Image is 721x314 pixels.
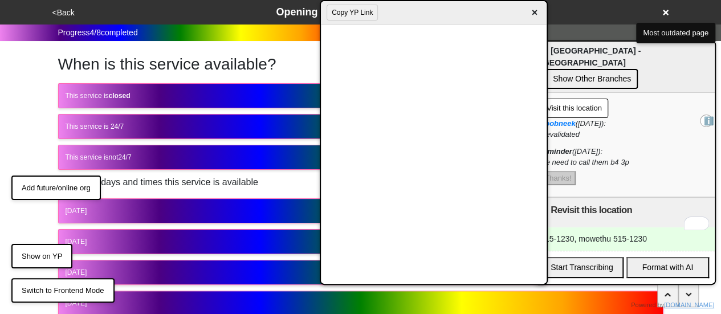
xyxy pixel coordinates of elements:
button: This service isclosed [58,83,663,108]
button: Most outdated page [636,23,715,43]
button: Visit this location [540,99,608,118]
strong: reminder [540,147,572,156]
div: Powered by [631,300,714,310]
button: This service is 24/7 [58,114,663,139]
button: Show Other Branches [546,69,638,89]
button: Format with AI [626,257,710,278]
label: Revisit this location [551,203,632,217]
button: Start Transcribing [540,257,624,278]
button: Switch to Frontend Mode [11,278,115,303]
span: Progress 4 / 8 completed [58,27,138,39]
div: This service is [66,91,656,101]
div: This service is 24/7 [66,121,656,132]
button: <Back [49,6,78,19]
div: [DATE] [66,206,656,216]
button: [DATE] [58,198,663,223]
div: [DATE] [66,236,656,247]
div: ([DATE]): Revalidated [540,118,709,140]
button: Add future/online org [11,176,101,201]
div: This service is 24/7 [66,152,656,162]
button: [DATE] [58,229,663,254]
div: [DATE] [66,298,656,308]
button: Show on YP [11,244,72,269]
div: To enrich screen reader interactions, please activate Accessibility in Grammarly extension settings [535,227,715,251]
span: ⋮ [GEOGRAPHIC_DATA] - [GEOGRAPHIC_DATA] [540,46,641,67]
strong: not [109,153,119,161]
div: [DATE] [66,267,656,278]
button: Thanks! [540,171,576,186]
button: ℹ️ [700,115,712,127]
div: ([DATE]): we need to call them b4 3p [540,146,709,186]
button: This service isnot24/7 [58,145,663,170]
strong: closed [109,92,131,100]
span: Opening hours ([MEDICAL_DATA]) [276,6,445,18]
button: [DATE] [58,260,663,285]
button: Copy YP Link [327,5,378,21]
span: × [528,5,541,21]
a: [DOMAIN_NAME] [664,301,714,308]
h1: When is this service available? [58,55,663,74]
a: doobneek [540,119,575,128]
